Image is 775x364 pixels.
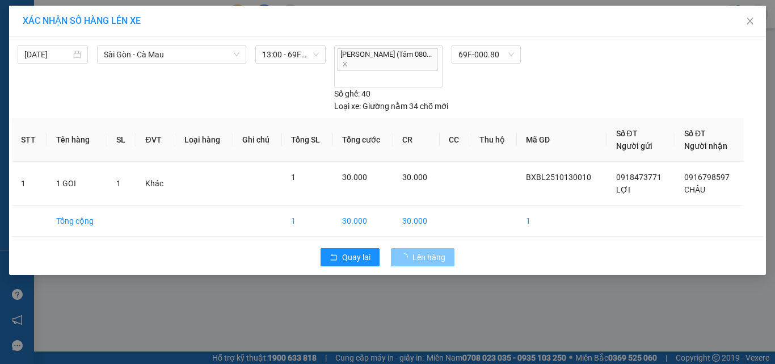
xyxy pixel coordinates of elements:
button: Close [734,6,766,37]
span: 13:00 - 69F-000.80 [262,46,319,63]
span: phone [65,41,74,51]
th: Tên hàng [47,118,107,162]
td: 1 GOI [47,162,107,206]
th: Thu hộ [470,118,517,162]
span: 1 [116,179,121,188]
div: 40 [334,87,370,100]
li: 85 [PERSON_NAME] [5,25,216,39]
td: 1 [517,206,606,237]
td: Tổng cộng [47,206,107,237]
span: loading [400,253,412,261]
button: rollbackQuay lại [321,248,380,266]
span: environment [65,27,74,36]
span: [PERSON_NAME] (Tâm 080... [337,48,439,71]
th: STT [12,118,47,162]
span: 69F-000.80 [458,46,514,63]
th: Loại hàng [175,118,233,162]
span: close [342,61,348,67]
span: 0918473771 [616,173,662,182]
span: XÁC NHẬN SỐ HÀNG LÊN XE [23,15,141,26]
span: LỢI [616,185,630,194]
span: Số ĐT [616,129,638,138]
b: [PERSON_NAME] [65,7,161,22]
td: 1 [12,162,47,206]
th: SL [107,118,137,162]
th: CR [393,118,440,162]
th: Mã GD [517,118,606,162]
span: down [233,51,240,58]
span: Người nhận [684,141,727,150]
span: Sài Gòn - Cà Mau [104,46,239,63]
span: close [745,16,755,26]
div: Giường nằm 34 chỗ mới [334,100,448,112]
span: Loại xe: [334,100,361,112]
td: Khác [136,162,175,206]
span: Lên hàng [412,251,445,263]
td: 1 [282,206,332,237]
button: Lên hàng [391,248,454,266]
th: Tổng cước [333,118,393,162]
span: 0916798597 [684,173,730,182]
th: Ghi chú [233,118,282,162]
span: 30.000 [342,173,367,182]
span: BXBL2510130010 [526,173,591,182]
th: ĐVT [136,118,175,162]
span: Số ghế: [334,87,360,100]
td: 30.000 [393,206,440,237]
span: CHÂU [684,185,705,194]
th: CC [440,118,470,162]
span: Số ĐT [684,129,706,138]
li: 02839.63.63.63 [5,39,216,53]
span: 30.000 [402,173,427,182]
b: GỬI : Bến xe Bạc Liêu [5,71,155,90]
th: Tổng SL [282,118,332,162]
span: rollback [330,253,338,262]
span: Quay lại [342,251,370,263]
input: 13/10/2025 [24,48,71,61]
td: 30.000 [333,206,393,237]
span: 1 [291,173,296,182]
span: Người gửi [616,141,652,150]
